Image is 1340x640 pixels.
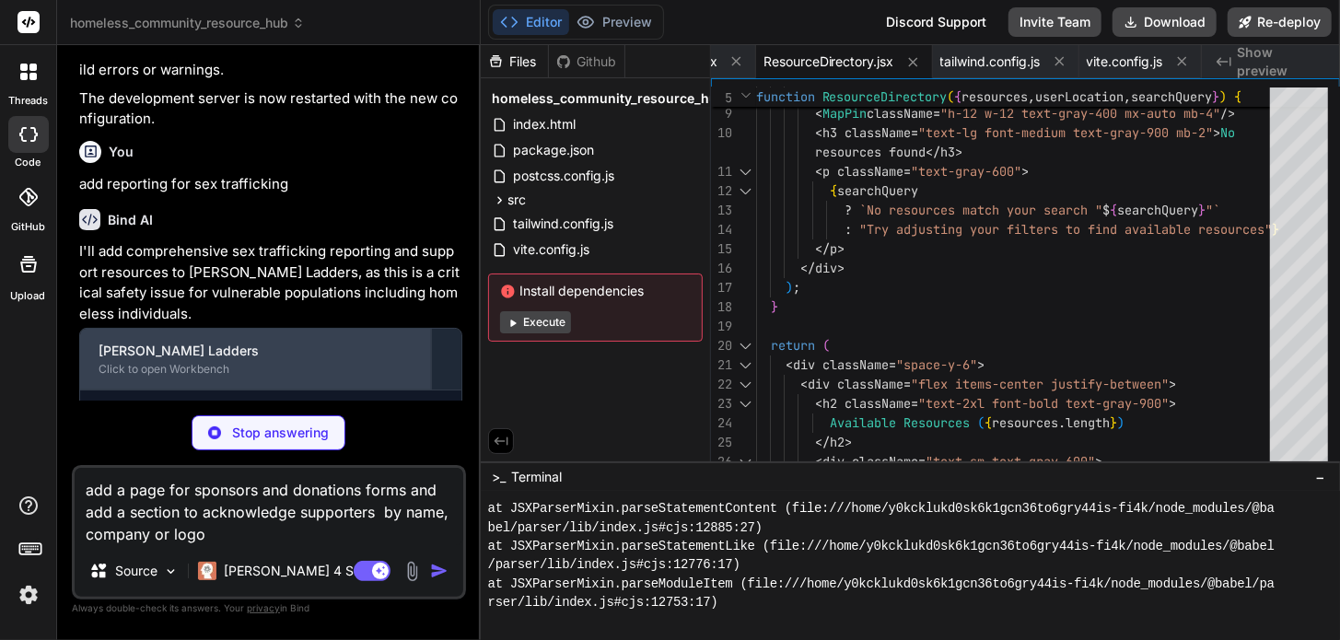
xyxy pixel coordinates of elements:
div: 13 [711,201,732,220]
span: "Try adjusting your filters to find available reso [859,221,1228,238]
span: at JSXParserMixin.parseModuleItem (file:///home/y0kcklukd0sk6k1gcn36to6gry44is-fi4k/node_modules/... [488,575,1275,593]
span: /parser/lib/index.js#cjs:12776:17) [488,555,740,574]
div: 10 [711,123,732,143]
p: I'll add comprehensive sex trafficking reporting and support resources to [PERSON_NAME] Ladders, ... [79,241,462,324]
span: h3 [940,144,955,160]
div: Click to collapse the range. [734,355,758,375]
span: { [830,182,837,199]
span: ResourceDirectory.jsx [763,52,894,71]
div: Click to collapse the range. [734,375,758,394]
span: "text-lg font-medium text-gray-900 mb-2" [918,124,1213,141]
div: Click to collapse the range. [734,162,758,181]
label: threads [8,93,48,109]
span: </ [815,434,830,450]
span: = [911,124,918,141]
span: { [955,88,962,105]
span: "h-12 w-12 text-gray-400 mx-auto mb-4" [940,105,1220,122]
span: src [507,191,526,209]
div: Click to collapse the range. [734,452,758,471]
textarea: add a page for sponsors and donations forms and add a section to acknowledge supporters by name, ... [75,468,463,545]
span: > [1169,395,1176,412]
span: rser/lib/index.js#cjs:12753:17) [488,593,718,611]
span: Install dependencies [500,282,691,300]
span: p [830,240,837,257]
span: h2 className [822,395,911,412]
span: > [955,144,962,160]
span: /> [1220,105,1235,122]
span: } [1110,414,1117,431]
span: "space-y-6" [896,356,977,373]
span: 5 [711,88,732,108]
button: Execute [500,311,571,333]
div: 14 [711,220,732,239]
span: = [903,376,911,392]
button: [PERSON_NAME] LaddersClick to open Workbench [80,329,431,390]
span: ( [977,414,985,431]
p: [PERSON_NAME] 4 S.. [224,562,361,580]
span: >_ [492,468,506,486]
span: ResourceDirectory [822,88,948,105]
span: at JSXParserMixin.parseStatementContent (file:///home/y0kcklukd0sk6k1gcn36to6gry44is-fi4k/node_mo... [488,499,1275,518]
span: = [933,105,940,122]
button: − [1311,462,1329,492]
span: , [1124,88,1132,105]
div: 9 [711,104,732,123]
span: > [845,434,852,450]
span: Available [830,414,896,431]
div: 17 [711,278,732,297]
img: Pick Models [163,564,179,579]
span: Show preview [1237,43,1325,80]
div: Click to collapse the range. [734,181,758,201]
div: 16 [711,259,732,278]
div: 15 [711,239,732,259]
span: postcss.config.js [511,165,616,187]
span: } [771,298,778,315]
div: Discord Support [875,7,997,37]
span: "flex items-center justify-between" [911,376,1169,392]
p: The development server is now restarted with the new configuration. [79,88,462,130]
span: < [815,105,822,122]
span: searchQuery [1117,202,1198,218]
span: vite.config.js [1087,52,1163,71]
div: 24 [711,413,732,433]
span: > [837,260,845,276]
span: "text-2xl font-bold text-gray-900" [918,395,1169,412]
div: 22 [711,375,732,394]
span: resources [992,414,1058,431]
div: 25 [711,433,732,452]
span: div className [822,453,918,470]
span: homeless_community_resource_hub [492,89,726,108]
img: settings [13,579,44,611]
span: tailwind.config.js [940,52,1041,71]
div: 21 [711,355,732,375]
span: { [1235,88,1242,105]
span: length [1066,414,1110,431]
div: 19 [711,317,732,336]
span: div className [808,376,903,392]
span: searchQuery [837,182,918,199]
span: = [903,163,911,180]
span: Terminal [511,468,562,486]
div: 23 [711,394,732,413]
span: at JSXParserMixin.parseStatementLike (file:///home/y0kcklukd0sk6k1gcn36to6gry44is-fi4k/node_modul... [488,537,1275,555]
span: ( [822,337,830,354]
span: No [1220,124,1235,141]
div: 12 [711,181,732,201]
span: function [756,88,815,105]
span: resources found [815,144,926,160]
span: < [815,124,822,141]
span: bel/parser/lib/index.js#cjs:12885:27) [488,518,763,537]
span: </ [926,144,940,160]
div: Click to collapse the range. [734,336,758,355]
span: h2 [830,434,845,450]
span: . [1058,414,1066,431]
span: div className [793,356,889,373]
span: className [867,105,933,122]
span: } [1213,88,1220,105]
span: resources [962,88,1029,105]
span: vite.config.js [511,239,591,261]
span: h3 className [822,124,911,141]
span: > [1213,124,1220,141]
span: > [1169,376,1176,392]
span: ; [793,279,800,296]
